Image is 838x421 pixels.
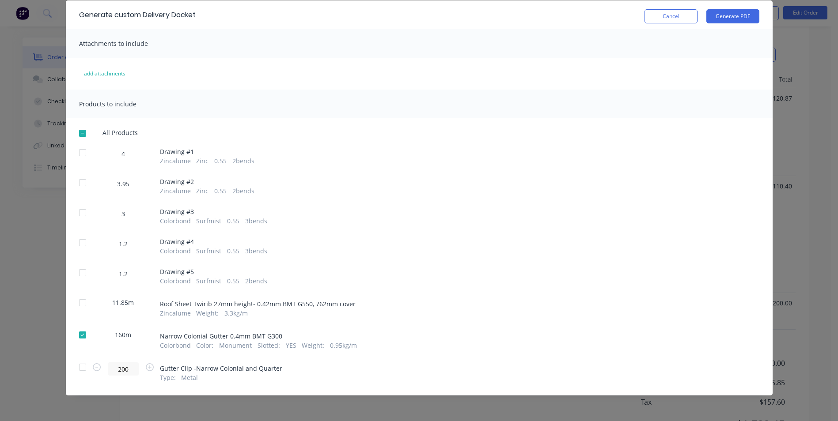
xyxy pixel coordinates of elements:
span: Drawing # 3 [160,207,267,216]
span: Products to include [79,100,137,108]
span: All Products [102,128,144,137]
span: 3.95 [117,179,129,188]
span: 160m [110,330,137,339]
span: Metal [181,373,198,382]
span: Surfmist [196,246,221,256]
button: Generate PDF [706,9,759,23]
span: Surfmist [196,216,221,226]
span: 3.3kg/m [224,308,248,318]
span: Drawing # 2 [160,177,254,186]
span: Monument [219,341,252,350]
span: Zincalume [160,186,191,195]
span: Colorbond [160,276,191,286]
span: 0.55 [227,216,239,226]
span: Weight : [302,341,324,350]
span: Drawing # 4 [160,237,267,246]
span: Drawing # 1 [160,147,254,156]
span: Gutter Clip -Narrow Colonial and Quarter [160,364,282,373]
span: 0.55 [227,276,239,286]
span: 1.2 [119,239,128,248]
span: 2 bends [232,156,254,165]
span: 2 bends [245,276,267,286]
span: Weight : [196,308,219,318]
span: 1.2 [119,269,128,278]
span: YES [286,341,296,350]
span: Zinc [196,186,209,195]
span: 3 [121,209,125,218]
span: Slotted : [258,341,280,350]
span: Zinc [196,156,209,165]
span: Colorbond [160,246,191,256]
span: 0.55 [227,246,239,256]
span: 0.55 [214,186,227,195]
span: 0.95kg/m [330,341,357,350]
div: Generate custom Delivery Docket [79,10,196,20]
span: Colorbond [160,216,191,226]
span: Surfmist [196,276,221,286]
button: Cancel [645,9,698,23]
span: Attachments to include [79,39,148,48]
span: Color : [196,341,213,350]
span: Roof Sheet Twirib 27mm height- 0.42mm BMT G550, 762mm cover [160,299,356,308]
span: 3 bends [245,216,267,226]
span: 3 bends [245,246,267,256]
button: add attachments [75,67,135,81]
span: 0.55 [214,156,227,165]
span: Colorbond [160,341,191,350]
span: Drawing # 5 [160,267,267,276]
span: 4 [121,149,125,158]
span: 11.85m [107,298,139,307]
span: Zincalume [160,156,191,165]
span: Narrow Colonial Gutter 0.4mm BMT G300 [160,331,357,341]
span: Type : [160,373,176,382]
span: 2 bends [232,186,254,195]
span: Zincalume [160,308,191,318]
